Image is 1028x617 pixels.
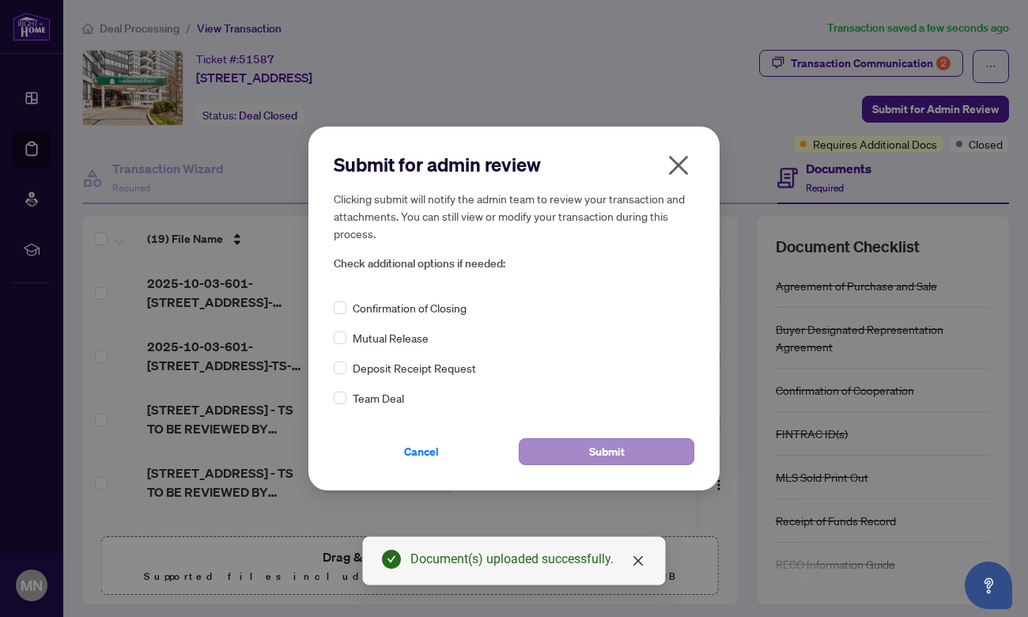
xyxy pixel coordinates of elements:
[666,153,691,178] span: close
[519,438,694,465] button: Submit
[353,299,467,316] span: Confirmation of Closing
[334,438,509,465] button: Cancel
[632,555,644,567] span: close
[353,389,404,407] span: Team Deal
[629,552,647,570] a: Close
[965,562,1012,609] button: Open asap
[589,439,625,464] span: Submit
[334,152,694,177] h2: Submit for admin review
[353,359,476,377] span: Deposit Receipt Request
[334,255,694,273] span: Check additional options if needed:
[382,550,401,569] span: check-circle
[334,190,694,242] h5: Clicking submit will notify the admin team to review your transaction and attachments. You can st...
[404,439,439,464] span: Cancel
[353,329,429,346] span: Mutual Release
[410,550,646,569] div: Document(s) uploaded successfully.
